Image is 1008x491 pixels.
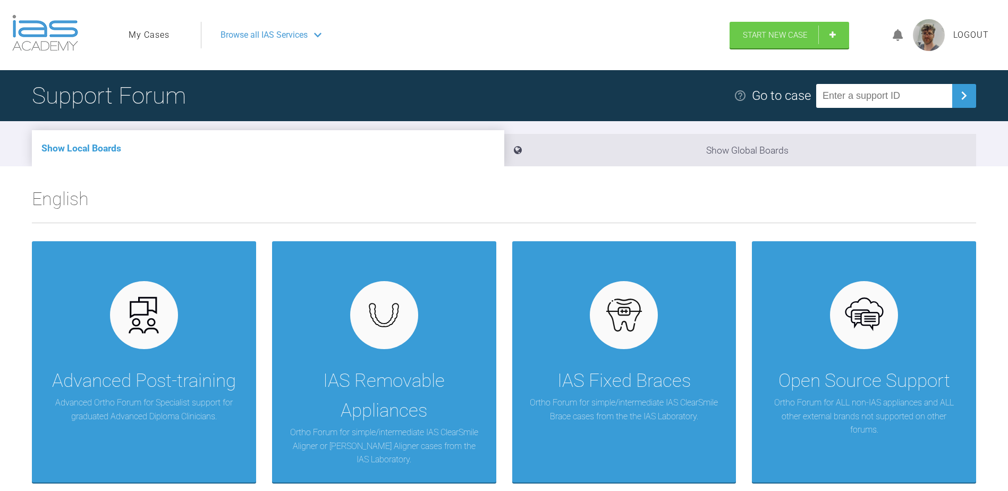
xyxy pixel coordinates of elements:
img: fixed.9f4e6236.svg [604,295,645,336]
span: Browse all IAS Services [221,28,308,42]
img: help.e70b9f3d.svg [734,89,747,102]
a: IAS Fixed BracesOrtho Forum for simple/intermediate IAS ClearSmile Brace cases from the the IAS L... [512,241,736,482]
a: My Cases [129,28,170,42]
img: removables.927eaa4e.svg [363,300,404,331]
div: IAS Fixed Braces [557,366,691,396]
div: IAS Removable Appliances [288,366,480,426]
a: Advanced Post-trainingAdvanced Ortho Forum for Specialist support for graduated Advanced Diploma ... [32,241,256,482]
div: Go to case [752,86,811,106]
a: Logout [953,28,989,42]
h2: English [32,184,976,223]
img: opensource.6e495855.svg [844,295,885,336]
a: Open Source SupportOrtho Forum for ALL non-IAS appliances and ALL other external brands not suppo... [752,241,976,482]
span: Start New Case [743,30,808,40]
a: IAS Removable AppliancesOrtho Forum for simple/intermediate IAS ClearSmile Aligner or [PERSON_NAM... [272,241,496,482]
p: Ortho Forum for simple/intermediate IAS ClearSmile Brace cases from the the IAS Laboratory. [528,396,721,423]
p: Ortho Forum for ALL non-IAS appliances and ALL other external brands not supported on other forums. [768,396,960,437]
img: profile.png [913,19,945,51]
input: Enter a support ID [816,84,952,108]
div: Open Source Support [778,366,950,396]
img: logo-light.3e3ef733.png [12,15,78,51]
div: Advanced Post-training [52,366,236,396]
li: Show Local Boards [32,130,504,166]
p: Advanced Ortho Forum for Specialist support for graduated Advanced Diploma Clinicians. [48,396,240,423]
li: Show Global Boards [504,134,977,166]
a: Start New Case [730,22,849,48]
h1: Support Forum [32,77,186,114]
img: chevronRight.28bd32b0.svg [955,87,972,104]
img: advanced.73cea251.svg [123,295,164,336]
p: Ortho Forum for simple/intermediate IAS ClearSmile Aligner or [PERSON_NAME] Aligner cases from th... [288,426,480,467]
